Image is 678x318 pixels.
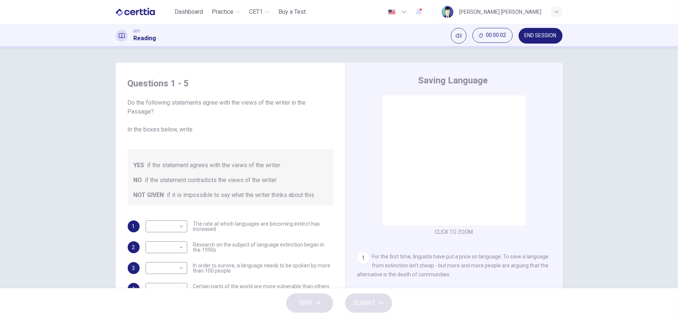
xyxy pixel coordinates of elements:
span: 2 [132,245,135,250]
a: CERTTIA logo [116,4,172,19]
span: END SESSION [525,33,557,39]
span: NOT GIVEN [134,191,164,200]
span: Research on the subject of language extinction began in the 1990s [193,242,333,252]
span: Practice [212,7,233,16]
button: Practice [209,5,243,19]
button: CET1 [246,5,273,19]
button: Dashboard [172,5,206,19]
div: Hide [472,28,513,44]
img: Profile picture [442,6,453,18]
span: 1 [132,224,135,229]
img: CERTTIA logo [116,4,155,19]
span: 3 [132,265,135,271]
button: Buy a Test [276,5,309,19]
img: en [387,9,397,15]
div: [PERSON_NAME] [PERSON_NAME] [459,7,542,16]
span: Buy a Test [278,7,306,16]
h4: Questions 1 - 5 [128,77,333,89]
span: if the statement agrees with the views of the writer [147,161,281,170]
div: Mute [451,28,467,44]
span: In order to survive, a language needs to be spoken by more than 100 people [193,263,333,273]
div: 1 [357,252,369,264]
span: Dashboard [175,7,203,16]
span: CET1 [134,29,141,34]
span: 00:00:02 [486,32,506,38]
span: if it is impossible to say what the writer thinks about this [167,191,315,200]
span: The rate at which languages are becoming extinct has increased [193,221,333,232]
span: CET1 [249,7,263,16]
span: YES [134,161,144,170]
span: Do the following statements agree with the views of the writer in the Passage? In the boxes below... [128,98,333,134]
button: END SESSION [519,28,563,44]
div: 2 [357,288,369,300]
button: 00:00:02 [472,28,513,43]
span: Certain parts of the world are more vulnerable than others to language extinction [193,284,333,294]
span: NO [134,176,142,185]
h4: Saving Language [418,74,488,86]
span: 4 [132,286,135,292]
h1: Reading [134,34,156,43]
span: For the first time, linguists have put a price on language. To save a language from extinction is... [357,254,549,277]
span: if the statement contradicts the views of the writer [145,176,277,185]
